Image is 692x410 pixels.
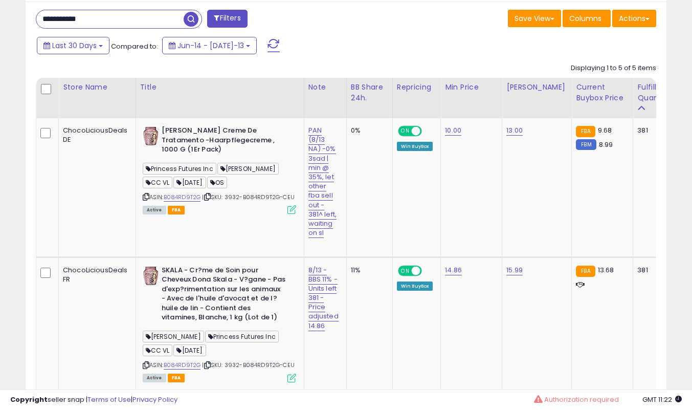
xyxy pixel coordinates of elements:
div: Current Buybox Price [576,82,629,103]
span: Princess Futures Inc [205,331,279,342]
span: OS [207,177,227,188]
a: B084RD9T2G [164,361,201,370]
span: CC VL [143,344,173,356]
a: PAN (8/13 NA) -0% 3sad | min @ 35%, let other fba sell out - 381^ left, waiting on sl [308,125,337,238]
span: 8.99 [599,140,613,149]
div: 0% [351,126,385,135]
div: Displaying 1 to 5 of 5 items [571,63,656,73]
div: 381 [637,266,669,275]
div: 381 [637,126,669,135]
span: All listings currently available for purchase on Amazon [143,374,166,382]
span: [PERSON_NAME] [217,163,279,175]
span: ON [399,266,412,275]
div: [PERSON_NAME] [506,82,567,93]
span: 2025-08-13 11:22 GMT [642,395,682,404]
button: Jun-14 - [DATE]-13 [162,37,257,54]
span: FBA [168,206,185,214]
button: Last 30 Days [37,37,109,54]
small: FBA [576,126,595,137]
span: CC VL [143,177,173,188]
b: SKALA - Cr?me de Soin pour Cheveux Dona Skala - V?gane - Pas d'exp?rimentation sur les animaux - ... [162,266,286,325]
div: Win BuyBox [397,142,433,151]
div: ChocoLiciousDeals FR [63,266,128,284]
a: Terms of Use [87,395,131,404]
span: [DATE] [173,344,206,356]
small: FBA [576,266,595,277]
span: FBA [168,374,185,382]
div: Store Name [63,82,131,93]
a: B084RD9T2G [164,193,201,202]
small: FBM [576,139,596,150]
span: 13.68 [598,265,614,275]
button: Columns [563,10,611,27]
a: Privacy Policy [132,395,177,404]
div: Fulfillable Quantity [637,82,673,103]
div: BB Share 24h. [351,82,388,103]
div: Repricing [397,82,437,93]
a: 8/13 - BBS 11% - Units left 381 - Price adjusted 14.86 [308,265,339,331]
span: Columns [569,13,601,24]
span: OFF [420,127,437,136]
img: 41rPNq7rvtL._SL40_.jpg [143,266,159,286]
span: 9.68 [598,125,612,135]
button: Actions [612,10,656,27]
a: 10.00 [445,125,461,136]
span: Princess Futures Inc [143,163,216,175]
img: 41rPNq7rvtL._SL40_.jpg [143,126,159,146]
div: Note [308,82,342,93]
div: Min Price [445,82,498,93]
a: 14.86 [445,265,462,275]
button: Save View [508,10,561,27]
span: Compared to: [111,41,158,51]
a: 13.00 [506,125,523,136]
span: [PERSON_NAME] [143,331,204,342]
span: Last 30 Days [52,40,97,51]
span: [DATE] [173,177,206,188]
span: Jun-14 - [DATE]-13 [177,40,244,51]
a: 15.99 [506,265,523,275]
div: Win BuyBox [397,282,433,291]
div: Title [140,82,300,93]
span: OFF [420,266,437,275]
b: [PERSON_NAME] Creme De Tratamento -Haarpflegecreme , 1000 G (1Er Pack) [162,126,286,157]
button: Filters [207,10,247,28]
span: | SKU: 3932-B084RD9T2G-CEU [202,361,294,369]
div: seller snap | | [10,395,177,405]
div: 11% [351,266,385,275]
span: | SKU: 3932-B084RD9T2G-CEU [202,193,294,201]
span: ON [399,127,412,136]
span: All listings currently available for purchase on Amazon [143,206,166,214]
div: ASIN: [143,126,296,213]
div: ChocoLiciousDeals DE [63,126,128,144]
strong: Copyright [10,395,48,404]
